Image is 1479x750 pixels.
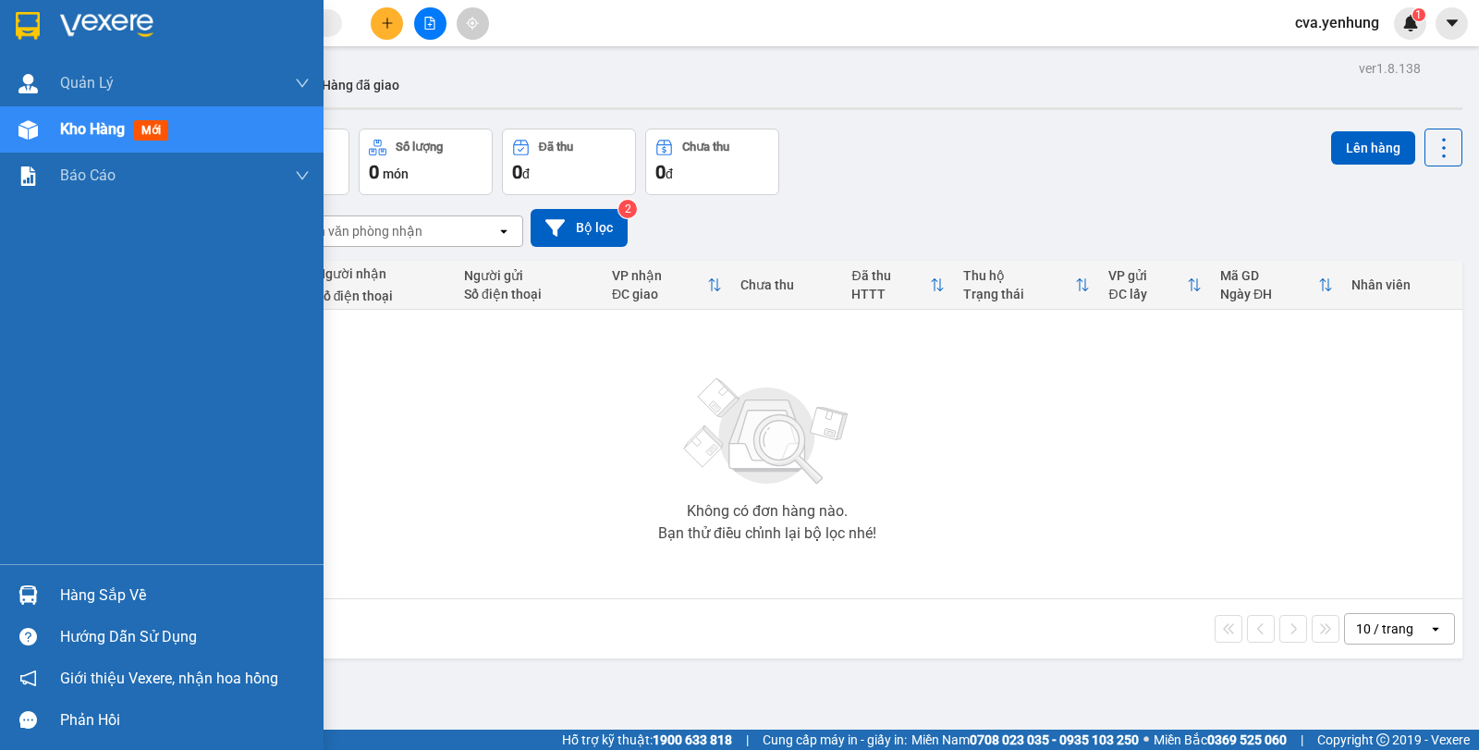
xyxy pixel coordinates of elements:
strong: 1900 633 818 [653,732,732,747]
div: Người gửi [464,268,593,283]
sup: 2 [618,200,637,218]
span: Giới thiệu Vexere, nhận hoa hồng [60,667,278,690]
img: warehouse-icon [18,120,38,140]
div: Đã thu [851,268,930,283]
div: ver 1.8.138 [1359,58,1421,79]
img: icon-new-feature [1402,15,1419,31]
button: caret-down [1436,7,1468,40]
th: Toggle SortBy [1099,261,1210,310]
th: Toggle SortBy [603,261,731,310]
button: Lên hàng [1331,131,1415,165]
div: Hướng dẫn sử dụng [60,623,310,651]
span: plus [381,17,394,30]
span: 0 [655,161,666,183]
span: message [19,711,37,729]
button: file-add [414,7,446,40]
div: Số lượng [396,141,443,154]
button: Số lượng0món [359,129,493,195]
img: logo-vxr [16,12,40,40]
span: Miền Bắc [1154,730,1287,750]
div: Trạng thái [963,287,1075,301]
span: file-add [423,17,436,30]
button: Chưa thu0đ [645,129,779,195]
span: aim [466,17,479,30]
div: Chọn văn phòng nhận [295,222,422,240]
button: plus [371,7,403,40]
span: | [746,730,749,750]
span: Cung cấp máy in - giấy in: [763,730,907,750]
strong: 0708 023 035 - 0935 103 250 [970,732,1139,747]
div: Bạn thử điều chỉnh lại bộ lọc nhé! [658,526,876,541]
div: Người nhận [316,266,446,281]
button: aim [457,7,489,40]
span: ⚪️ [1143,736,1149,744]
button: Bộ lọc [531,209,628,247]
span: đ [666,166,673,181]
span: Hỗ trợ kỹ thuật: [562,730,732,750]
div: VP nhận [612,268,707,283]
span: cva.yenhung [1280,11,1394,34]
div: Thu hộ [963,268,1075,283]
span: Kho hàng [60,120,125,138]
div: 10 / trang [1356,620,1413,638]
span: down [295,76,310,91]
span: down [295,168,310,183]
div: Số điện thoại [316,289,446,303]
div: Số điện thoại [464,287,593,301]
svg: open [496,224,511,239]
div: HTTT [851,287,930,301]
div: ĐC lấy [1108,287,1186,301]
sup: 1 [1412,8,1425,21]
th: Toggle SortBy [1211,261,1342,310]
div: Chưa thu [682,141,729,154]
span: 0 [512,161,522,183]
span: caret-down [1444,15,1461,31]
span: 0 [369,161,379,183]
button: Đã thu0đ [502,129,636,195]
div: VP gửi [1108,268,1186,283]
span: món [383,166,409,181]
span: | [1301,730,1303,750]
img: solution-icon [18,166,38,186]
img: warehouse-icon [18,74,38,93]
div: Ngày ĐH [1220,287,1318,301]
span: copyright [1376,733,1389,746]
div: Chưa thu [740,277,833,292]
span: notification [19,670,37,687]
img: svg+xml;base64,PHN2ZyBjbGFzcz0ibGlzdC1wbHVnX19zdmciIHhtbG5zPSJodHRwOi8vd3d3LnczLm9yZy8yMDAwL3N2Zy... [675,367,860,497]
span: Báo cáo [60,164,116,187]
div: Hàng sắp về [60,582,310,609]
div: Phản hồi [60,707,310,734]
div: Đã thu [539,141,573,154]
span: question-circle [19,628,37,645]
div: Không có đơn hàng nào. [687,504,848,519]
button: Hàng đã giao [307,63,414,107]
svg: open [1428,621,1443,636]
img: warehouse-icon [18,585,38,605]
span: đ [522,166,530,181]
th: Toggle SortBy [954,261,1099,310]
div: ĐC giao [612,287,707,301]
span: Quản Lý [60,71,114,94]
div: Mã GD [1220,268,1318,283]
span: Miền Nam [911,730,1139,750]
strong: 0369 525 060 [1207,732,1287,747]
th: Toggle SortBy [842,261,954,310]
span: 1 [1415,8,1422,21]
div: Nhân viên [1351,277,1453,292]
span: mới [134,120,168,141]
